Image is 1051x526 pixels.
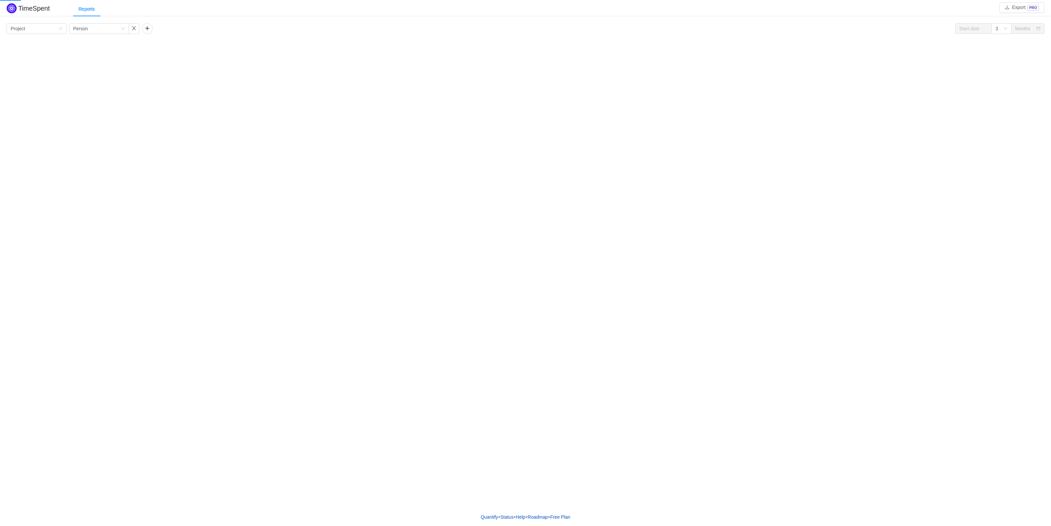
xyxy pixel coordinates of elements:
[999,2,1044,13] button: icon: downloadExportPRO
[58,27,62,31] i: icon: down
[527,512,548,522] a: Roadmap
[129,23,139,34] button: icon: close
[995,24,998,34] div: 3
[73,2,100,17] div: Reports
[498,514,500,520] span: •
[548,514,550,520] span: •
[480,512,498,522] a: Quantify
[514,514,516,520] span: •
[550,512,571,522] button: Free Plan
[1003,27,1007,31] i: icon: down
[121,27,125,31] i: icon: down
[516,512,526,522] a: Help
[526,514,527,520] span: •
[7,3,17,13] img: Quantify logo
[1015,24,1030,34] div: Months
[73,24,88,34] div: Person
[1036,27,1040,31] i: icon: calendar
[500,512,514,522] a: Status
[11,24,25,34] div: Project
[18,5,50,12] h2: TimeSpent
[955,23,992,34] input: Start date
[142,23,153,34] button: icon: plus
